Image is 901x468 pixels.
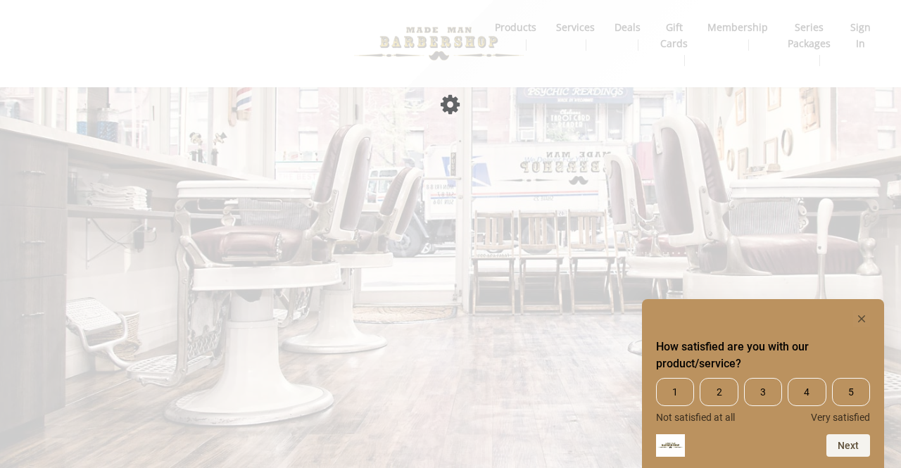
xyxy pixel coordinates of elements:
h2: How satisfied are you with our product/service? Select an option from 1 to 5, with 1 being Not sa... [656,339,870,372]
span: 5 [832,378,870,406]
div: How satisfied are you with our product/service? Select an option from 1 to 5, with 1 being Not sa... [656,310,870,457]
span: 1 [656,378,694,406]
button: Next question [826,434,870,457]
span: Not satisfied at all [656,412,735,423]
span: Very satisfied [811,412,870,423]
span: 3 [744,378,782,406]
span: 4 [788,378,826,406]
button: Hide survey [853,310,870,327]
span: 2 [700,378,738,406]
div: How satisfied are you with our product/service? Select an option from 1 to 5, with 1 being Not sa... [656,378,870,423]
